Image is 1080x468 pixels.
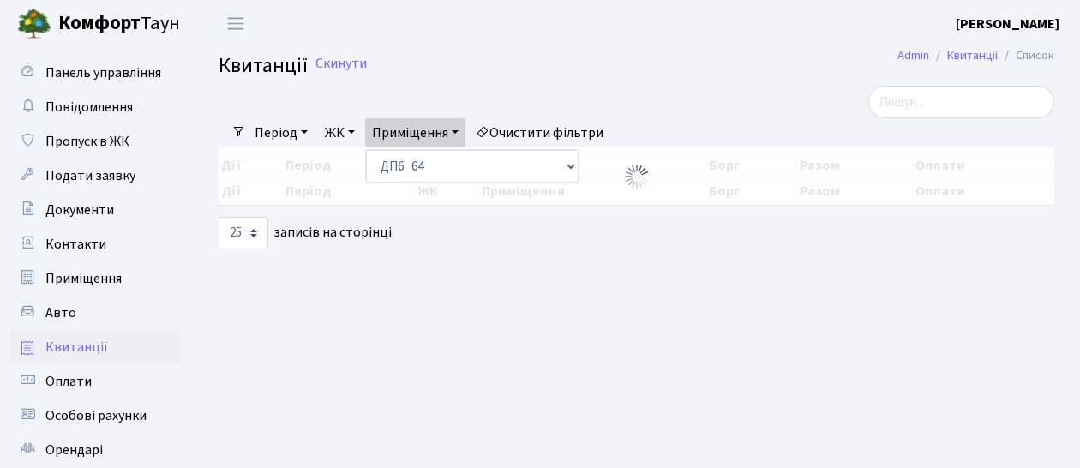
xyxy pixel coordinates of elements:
[9,227,180,261] a: Контакти
[45,372,92,391] span: Оплати
[956,14,1059,34] a: [PERSON_NAME]
[9,296,180,330] a: Авто
[219,51,308,81] span: Квитанції
[45,201,114,219] span: Документи
[315,56,367,72] a: Скинути
[956,15,1059,33] b: [PERSON_NAME]
[872,38,1080,74] nav: breadcrumb
[214,9,257,38] button: Переключити навігацію
[9,364,180,399] a: Оплати
[9,261,180,296] a: Приміщення
[45,406,147,425] span: Особові рахунки
[45,98,133,117] span: Повідомлення
[9,399,180,433] a: Особові рахунки
[947,46,998,64] a: Квитанції
[897,46,929,64] a: Admin
[219,217,392,249] label: записів на сторінці
[9,433,180,467] a: Орендарі
[45,132,129,151] span: Пропуск в ЖК
[17,7,51,41] img: logo.png
[219,217,268,249] select: записів на сторінці
[9,159,180,193] a: Подати заявку
[45,63,161,82] span: Панель управління
[9,193,180,227] a: Документи
[58,9,180,39] span: Таун
[9,124,180,159] a: Пропуск в ЖК
[45,338,108,357] span: Квитанції
[318,118,362,147] a: ЖК
[469,118,610,147] a: Очистити фільтри
[45,235,106,254] span: Контакти
[868,86,1054,118] input: Пошук...
[9,90,180,124] a: Повідомлення
[9,330,180,364] a: Квитанції
[623,163,651,190] img: Обробка...
[58,9,141,37] b: Комфорт
[45,303,76,322] span: Авто
[365,118,465,147] a: Приміщення
[45,269,122,288] span: Приміщення
[45,166,135,185] span: Подати заявку
[248,118,315,147] a: Період
[998,46,1054,65] li: Список
[45,441,103,459] span: Орендарі
[9,56,180,90] a: Панель управління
